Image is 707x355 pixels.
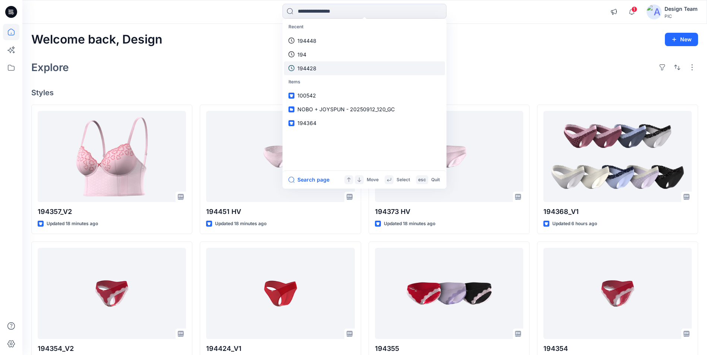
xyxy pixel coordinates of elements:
h2: Explore [31,61,69,73]
button: New [665,33,698,46]
p: 194448 [297,37,316,45]
p: 194354_V2 [38,343,186,354]
a: 100542 [284,89,445,102]
h2: Welcome back, Design [31,33,162,47]
h4: Styles [31,88,698,97]
img: avatar [647,4,662,19]
span: NOBO + JOYSPUN - 20250912_120_GC [297,106,395,112]
p: 194373 HV [375,207,523,217]
span: 194364 [297,120,316,126]
a: 194428 [284,61,445,75]
a: 194448 [284,34,445,48]
p: 194357_V2 [38,207,186,217]
p: Updated 18 minutes ago [215,220,266,228]
span: 1 [631,6,637,12]
p: Updated 18 minutes ago [384,220,435,228]
a: 194354 [543,248,692,339]
a: 194368_V1 [543,111,692,202]
p: 194368_V1 [543,207,692,217]
a: 194357_V2 [38,111,186,202]
a: 194355 [375,248,523,339]
a: NOBO + JOYSPUN - 20250912_120_GC [284,102,445,116]
a: 194354_V2 [38,248,186,339]
p: Items [284,75,445,89]
a: 194424_V1 [206,248,354,339]
p: 194 [297,51,306,58]
p: Recent [284,20,445,34]
p: 194355 [375,343,523,354]
p: Select [397,176,410,184]
a: 194 [284,48,445,61]
p: 194354 [543,343,692,354]
p: esc [418,176,426,184]
div: PIC [665,13,698,19]
a: 194373 HV [375,111,523,202]
p: Move [367,176,379,184]
p: Updated 6 hours ago [552,220,597,228]
p: 194424_V1 [206,343,354,354]
p: 194428 [297,64,316,72]
a: 194451 HV [206,111,354,202]
div: Design Team [665,4,698,13]
p: 194451 HV [206,207,354,217]
a: 194364 [284,116,445,130]
button: Search page [288,175,329,184]
p: Updated 18 minutes ago [47,220,98,228]
span: 100542 [297,92,316,99]
p: Quit [431,176,440,184]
